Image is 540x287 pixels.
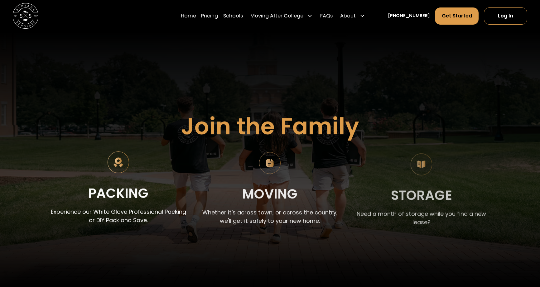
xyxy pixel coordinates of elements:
[13,3,38,29] img: Storage Scholars main logo
[88,183,148,204] div: Packing
[338,7,367,25] div: About
[223,7,243,25] a: Schools
[242,184,297,205] div: Moving
[435,7,479,25] a: Get Started
[320,7,333,25] a: FAQs
[353,210,489,227] p: Need a month of storage while you find a new lease?
[201,7,218,25] a: Pricing
[181,114,359,139] h1: Join the Family
[50,208,186,224] p: Experience our White Glove Professional Packing or DIY Pack and Save.
[181,7,196,25] a: Home
[484,7,527,25] a: Log In
[13,3,38,29] a: home
[388,12,430,19] a: [PHONE_NUMBER]
[248,7,315,25] div: Moving After College
[250,12,303,20] div: Moving After College
[391,185,452,206] div: Storage
[202,208,338,225] p: Whether it's across town, or across the country, we'll get it safely to your new home.
[340,12,356,20] div: About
